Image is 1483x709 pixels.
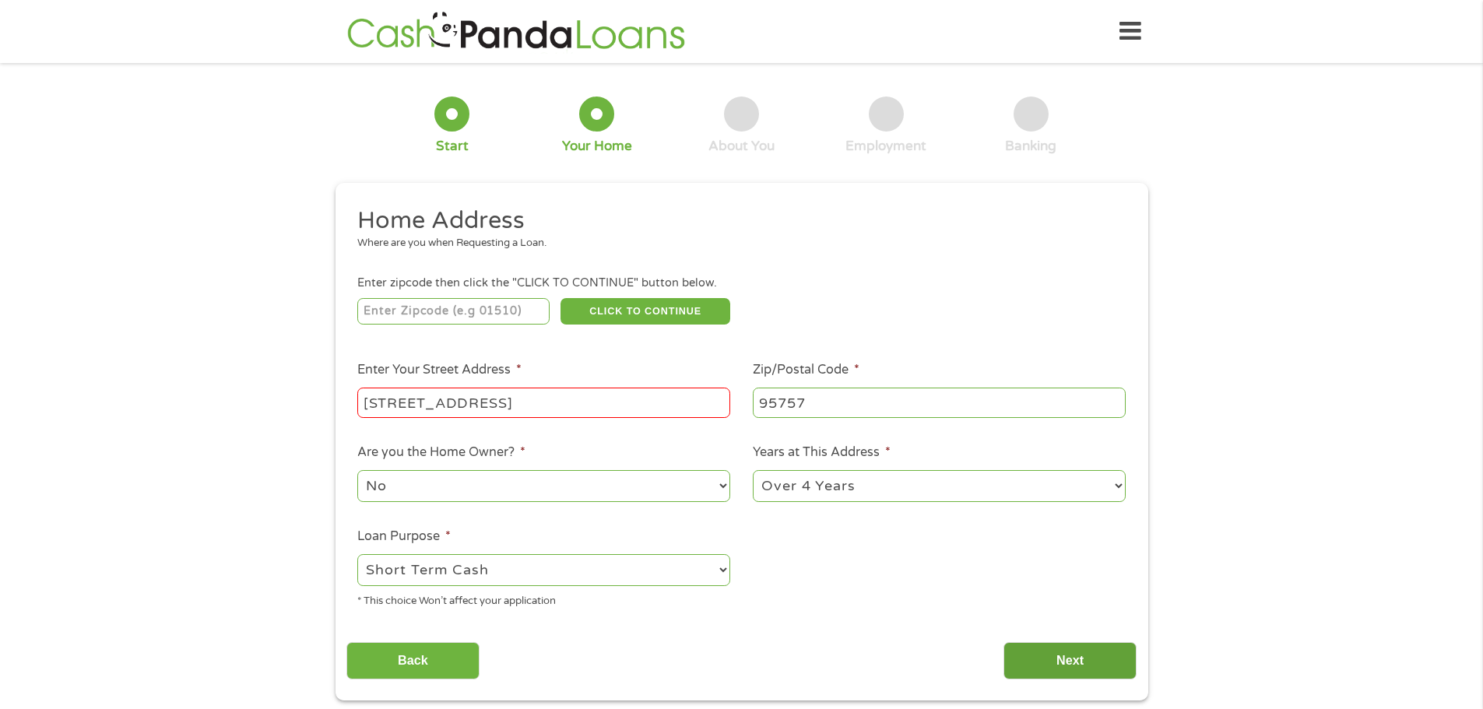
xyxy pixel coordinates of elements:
[346,642,480,680] input: Back
[357,388,730,417] input: 1 Main Street
[561,298,730,325] button: CLICK TO CONTINUE
[357,298,550,325] input: Enter Zipcode (e.g 01510)
[357,588,730,609] div: * This choice Won’t affect your application
[845,138,926,155] div: Employment
[357,444,525,461] label: Are you the Home Owner?
[436,138,469,155] div: Start
[1005,138,1056,155] div: Banking
[753,444,891,461] label: Years at This Address
[708,138,775,155] div: About You
[357,362,522,378] label: Enter Your Street Address
[357,275,1125,292] div: Enter zipcode then click the "CLICK TO CONTINUE" button below.
[1003,642,1137,680] input: Next
[343,9,690,54] img: GetLoanNow Logo
[357,236,1114,251] div: Where are you when Requesting a Loan.
[357,205,1114,237] h2: Home Address
[562,138,632,155] div: Your Home
[357,528,451,545] label: Loan Purpose
[753,362,859,378] label: Zip/Postal Code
